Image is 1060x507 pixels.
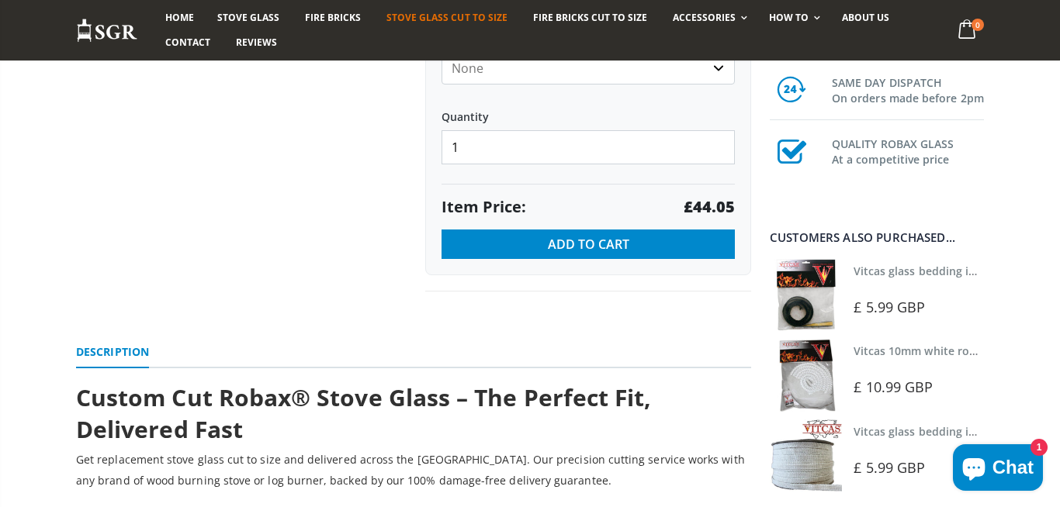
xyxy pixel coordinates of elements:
[76,18,138,43] img: Stove Glass Replacement
[832,72,984,106] h3: SAME DAY DISPATCH On orders made before 2pm
[842,11,889,24] span: About us
[952,16,984,46] a: 0
[757,5,828,30] a: How To
[154,30,222,55] a: Contact
[854,458,925,477] span: £ 5.99 GBP
[442,96,735,124] label: Quantity
[217,11,279,24] span: Stove Glass
[948,444,1048,495] inbox-online-store-chat: Shopify online store chat
[770,232,984,243] div: Customers also purchased...
[206,5,291,30] a: Stove Glass
[236,36,277,49] span: Reviews
[521,5,659,30] a: Fire Bricks Cut To Size
[769,11,809,24] span: How To
[854,378,933,396] span: £ 10.99 GBP
[673,11,736,24] span: Accessories
[76,449,751,491] p: Get replacement stove glass cut to size and delivered across the [GEOGRAPHIC_DATA]. Our precision...
[293,5,372,30] a: Fire Bricks
[661,5,755,30] a: Accessories
[854,298,925,316] span: £ 5.99 GBP
[165,11,194,24] span: Home
[165,36,210,49] span: Contact
[770,419,842,491] img: Vitcas stove glass bedding in tape
[533,11,647,24] span: Fire Bricks Cut To Size
[154,5,206,30] a: Home
[832,133,984,167] h3: QUALITY ROBAX GLASS At a competitive price
[770,339,842,411] img: Vitcas white rope, glue and gloves kit 10mm
[548,236,629,253] span: Add to Cart
[442,229,735,259] button: Add to Cart
[770,259,842,331] img: Vitcas stove glass bedding in tape
[224,30,289,55] a: Reviews
[76,381,651,445] strong: Custom Cut Robax® Stove Glass – The Perfect Fit, Delivered Fast
[386,11,507,24] span: Stove Glass Cut To Size
[972,19,984,31] span: 0
[76,337,149,368] a: Description
[305,11,361,24] span: Fire Bricks
[830,5,901,30] a: About us
[375,5,518,30] a: Stove Glass Cut To Size
[684,196,735,218] strong: £44.05
[442,196,526,218] span: Item Price:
